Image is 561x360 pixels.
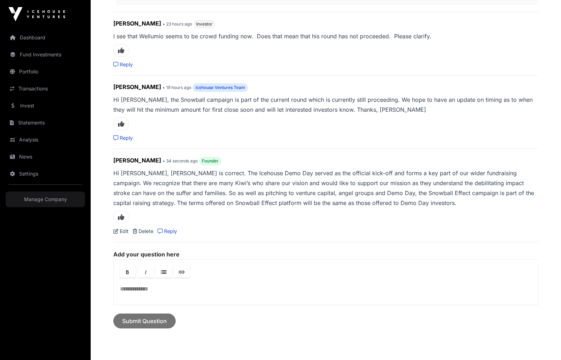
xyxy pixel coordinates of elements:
span: • 34 seconds ago [163,158,198,164]
a: Bold [119,266,136,278]
a: Portfolio [6,64,85,79]
a: Lists [155,266,172,278]
a: Statements [6,115,85,131]
label: Add your question here [113,251,538,258]
span: [PERSON_NAME] [113,83,161,90]
a: Link [174,266,190,278]
span: [PERSON_NAME] [113,157,161,164]
a: Edit [113,228,129,235]
a: Delete [133,228,153,235]
span: [PERSON_NAME] [113,20,161,27]
span: Like this comment [113,117,129,130]
span: Founder [202,158,219,164]
span: • 19 hours ago [163,85,191,90]
iframe: Chat Widget [526,326,561,360]
a: Italic [137,266,154,278]
a: Analysis [6,132,85,148]
a: Reply [113,61,133,68]
a: Invest [6,98,85,113]
a: Reply [113,134,133,142]
a: Transactions [6,81,85,96]
a: News [6,149,85,165]
p: Hi [PERSON_NAME], [PERSON_NAME] is correct. The Icehouse Demo Day served as the official kick-off... [113,168,538,208]
a: Dashboard [6,30,85,45]
p: I see that Wellumio seems to be crowd funding now. Does that mean that his round has not proceede... [113,31,538,41]
span: Like this comment [113,44,129,57]
a: Settings [6,166,85,182]
p: Hi [PERSON_NAME], the Snowball campaign is part of the current round which is currently still pro... [113,95,538,115]
span: Like this comment [113,211,129,223]
a: Manage Company [6,192,85,207]
span: Investor [196,21,212,27]
a: Reply [158,228,177,235]
img: Icehouse Ventures Logo [8,7,65,21]
a: Fund Investments [6,47,85,62]
span: Icehouse Ventures Team [195,85,245,90]
span: • 23 hours ago [163,21,192,27]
